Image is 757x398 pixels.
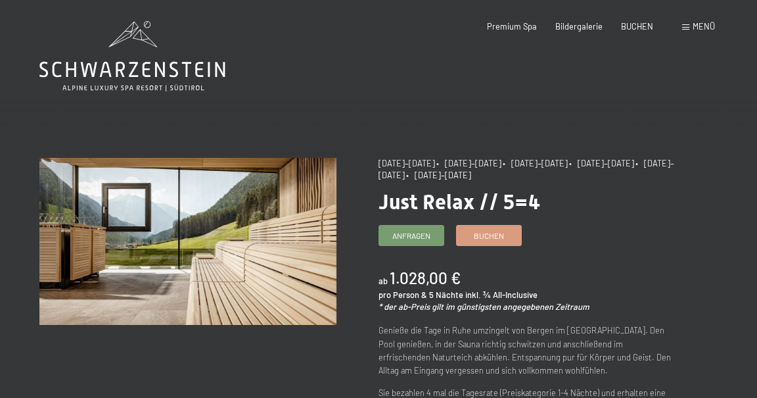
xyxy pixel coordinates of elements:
span: Buchen [474,230,504,241]
a: Buchen [457,226,521,245]
span: pro Person & [378,289,427,300]
a: BUCHEN [621,21,653,32]
span: inkl. ¾ All-Inclusive [465,289,538,300]
img: Just Relax // 5=4 [39,158,336,325]
span: Just Relax // 5=4 [378,189,540,214]
span: • [DATE]–[DATE] [378,158,674,180]
span: • [DATE]–[DATE] [436,158,501,168]
span: • [DATE]–[DATE] [569,158,634,168]
em: * der ab-Preis gilt im günstigsten angegebenen Zeitraum [378,301,589,312]
span: 5 Nächte [429,289,463,300]
span: Anfragen [392,230,430,241]
span: Menü [693,21,715,32]
b: 1.028,00 € [390,268,461,287]
span: [DATE]–[DATE] [378,158,435,168]
a: Premium Spa [487,21,537,32]
span: • [DATE]–[DATE] [503,158,568,168]
span: • [DATE]–[DATE] [406,170,471,180]
p: Genieße die Tage in Ruhe umzingelt von Bergen im [GEOGRAPHIC_DATA]. Den Pool genießen, in der Sau... [378,324,676,378]
a: Bildergalerie [555,21,603,32]
span: ab [378,276,388,286]
a: Anfragen [379,226,444,245]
